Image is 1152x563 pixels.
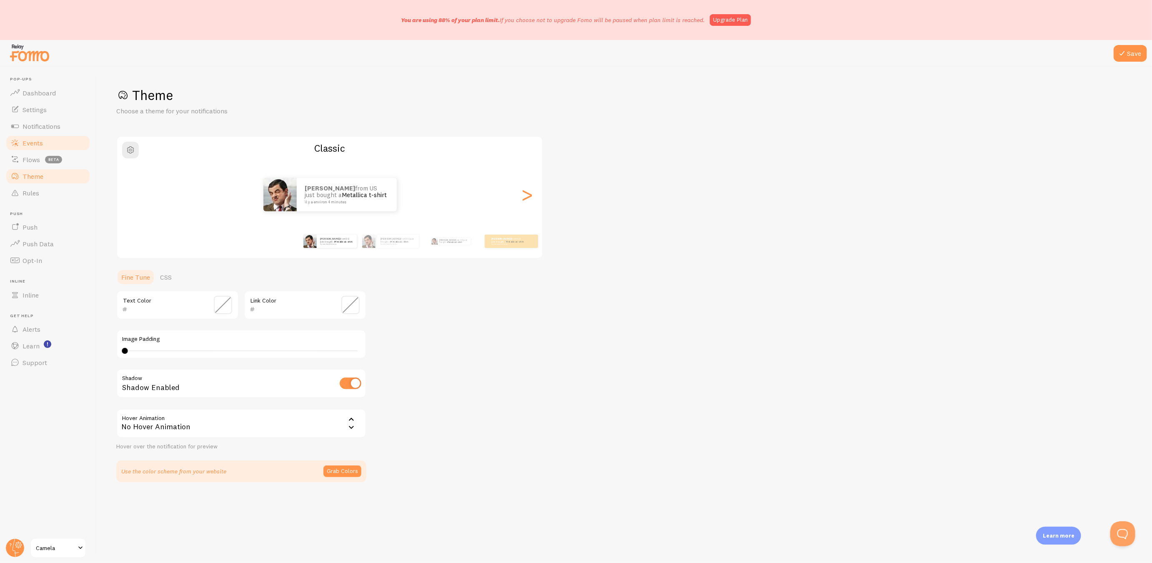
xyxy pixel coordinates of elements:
[116,443,366,450] div: Hover over the notification for preview
[401,16,705,24] p: If you choose not to upgrade Fomo will be paused when plan limit is reached.
[1036,527,1081,545] div: Learn more
[5,185,91,201] a: Rules
[5,151,91,168] a: Flows beta
[5,354,91,371] a: Support
[439,238,467,245] p: from US just bought a
[391,240,408,243] a: Metallica t-shirt
[23,358,47,367] span: Support
[23,172,43,180] span: Theme
[10,313,91,319] span: Get Help
[491,237,511,240] strong: [PERSON_NAME]
[116,269,155,285] a: Fine Tune
[23,189,39,197] span: Rules
[335,240,353,243] a: Metallica t-shirt
[44,340,51,348] svg: <p>Watch New Feature Tutorials!</p>
[5,135,91,151] a: Events
[305,200,386,204] small: il y a environ 4 minutes
[116,409,366,438] div: No Hover Animation
[23,325,40,333] span: Alerts
[439,239,456,241] strong: [PERSON_NAME]
[5,235,91,252] a: Push Data
[5,338,91,354] a: Learn
[23,89,56,97] span: Dashboard
[23,342,40,350] span: Learn
[320,238,353,245] p: from US just bought a
[5,219,91,235] a: Push
[320,243,353,245] small: il y a environ 4 minutes
[23,139,43,147] span: Events
[491,238,525,245] p: from US just bought a
[23,223,38,231] span: Push
[155,269,177,285] a: CSS
[30,538,86,558] a: Camela
[342,191,387,199] a: Metallica t-shirt
[121,467,226,475] p: Use the color scheme from your website
[116,87,1132,104] h1: Theme
[362,235,376,248] img: Fomo
[10,279,91,284] span: Inline
[116,106,316,116] p: Choose a theme for your notifications
[491,243,524,245] small: il y a environ 4 minutes
[5,287,91,303] a: Inline
[381,243,415,245] small: il y a environ 4 minutes
[23,122,60,130] span: Notifications
[381,237,401,240] strong: [PERSON_NAME]
[303,235,317,248] img: Fomo
[448,241,462,243] a: Metallica t-shirt
[117,142,542,155] h2: Classic
[45,156,62,163] span: beta
[506,240,524,243] a: Metallica t-shirt
[5,85,91,101] a: Dashboard
[431,238,438,245] img: Fomo
[5,321,91,338] a: Alerts
[10,77,91,82] span: Pop-ups
[320,237,340,240] strong: [PERSON_NAME]
[1110,521,1135,546] iframe: Help Scout Beacon - Open
[23,240,54,248] span: Push Data
[710,14,751,26] a: Upgrade Plan
[5,101,91,118] a: Settings
[401,16,500,24] span: You are using 88% of your plan limit.
[1043,532,1074,540] p: Learn more
[9,42,50,63] img: fomo-relay-logo-orange.svg
[5,252,91,269] a: Opt-In
[23,291,39,299] span: Inline
[305,185,388,204] p: from US just bought a
[381,238,416,245] p: from US just bought a
[23,256,42,265] span: Opt-In
[10,211,91,217] span: Push
[5,118,91,135] a: Notifications
[23,155,40,164] span: Flows
[323,465,361,477] button: Grab Colors
[263,178,297,211] img: Fomo
[305,184,356,192] strong: [PERSON_NAME]
[23,105,47,114] span: Settings
[522,165,532,225] div: Next slide
[116,369,366,399] div: Shadow Enabled
[36,543,75,553] span: Camela
[5,168,91,185] a: Theme
[122,335,361,343] label: Image Padding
